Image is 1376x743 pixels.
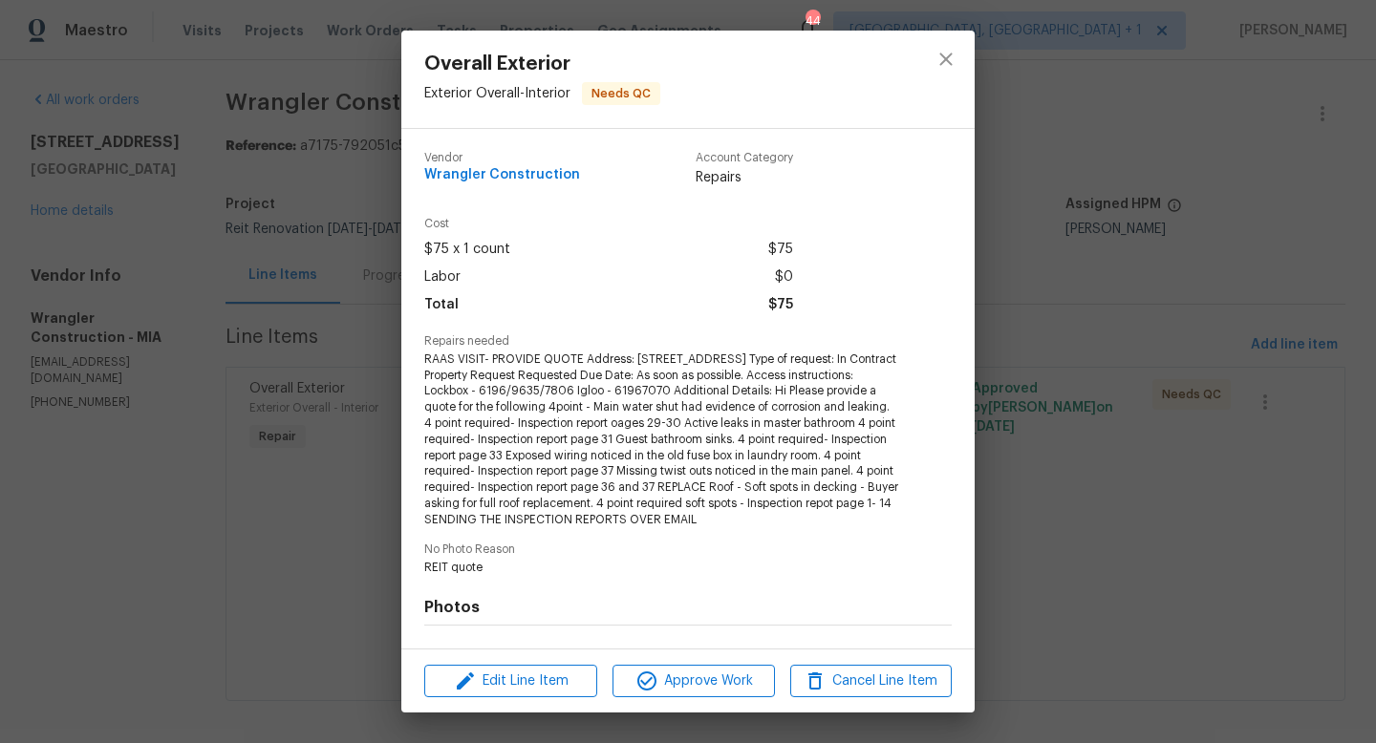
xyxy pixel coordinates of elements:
[923,36,969,82] button: close
[790,665,952,698] button: Cancel Line Item
[806,11,819,31] div: 44
[768,291,793,319] span: $75
[430,669,591,693] span: Edit Line Item
[768,236,793,264] span: $75
[424,665,597,698] button: Edit Line Item
[618,669,768,693] span: Approve Work
[424,598,952,617] h4: Photos
[424,560,899,576] span: REIT quote
[796,669,946,693] span: Cancel Line Item
[424,291,459,319] span: Total
[424,335,952,348] span: Repairs needed
[696,152,793,164] span: Account Category
[613,665,774,698] button: Approve Work
[584,84,658,103] span: Needs QC
[424,53,660,74] span: Overall Exterior
[775,264,793,291] span: $0
[424,152,580,164] span: Vendor
[424,543,952,556] span: No Photo Reason
[424,168,580,182] span: Wrangler Construction
[424,264,461,291] span: Labor
[424,236,510,264] span: $75 x 1 count
[424,218,793,230] span: Cost
[424,351,899,528] span: RAAS VISIT- PROVIDE QUOTE Address: [STREET_ADDRESS] Type of request: In Contract Property Request...
[424,87,570,100] span: Exterior Overall - Interior
[696,168,793,187] span: Repairs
